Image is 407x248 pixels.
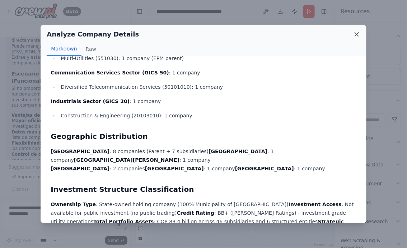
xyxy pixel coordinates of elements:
[47,29,139,39] h2: Analyze Company Details
[74,157,179,163] strong: [GEOGRAPHIC_DATA][PERSON_NAME]
[51,97,356,106] p: : 1 company
[51,70,169,76] strong: Communication Services Sector (GICS 50)
[51,184,356,194] h2: Investment Structure Classification
[51,200,356,234] p: : State-owned holding company (100% Municipality of [GEOGRAPHIC_DATA]) : Not available for public...
[51,98,130,104] strong: Industrials Sector (GICS 20)
[51,68,356,77] p: : 1 company
[289,201,342,207] strong: Investment Access
[145,166,204,171] strong: [GEOGRAPHIC_DATA]
[235,166,294,171] strong: [GEOGRAPHIC_DATA]
[51,166,109,171] strong: [GEOGRAPHIC_DATA]
[177,210,215,216] strong: Credit Rating
[51,131,356,141] h2: Geographic Distribution
[59,83,356,91] li: Diversified Telecommunication Services (50101010): 1 company
[59,111,356,120] li: Construction & Engineering (20103010): 1 company
[81,42,100,56] button: Raw
[93,219,154,224] strong: Total Portfolio Assets
[47,42,81,56] button: Markdown
[51,147,356,173] p: : 8 companies (Parent + 7 subsidiaries) : 1 company : 1 company : 2 companies : 1 company : 1 com...
[59,54,356,63] li: Multi-Utilities (551030): 1 company (EPM parent)
[209,149,267,154] strong: [GEOGRAPHIC_DATA]
[51,149,109,154] strong: [GEOGRAPHIC_DATA]
[51,201,96,207] strong: Ownership Type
